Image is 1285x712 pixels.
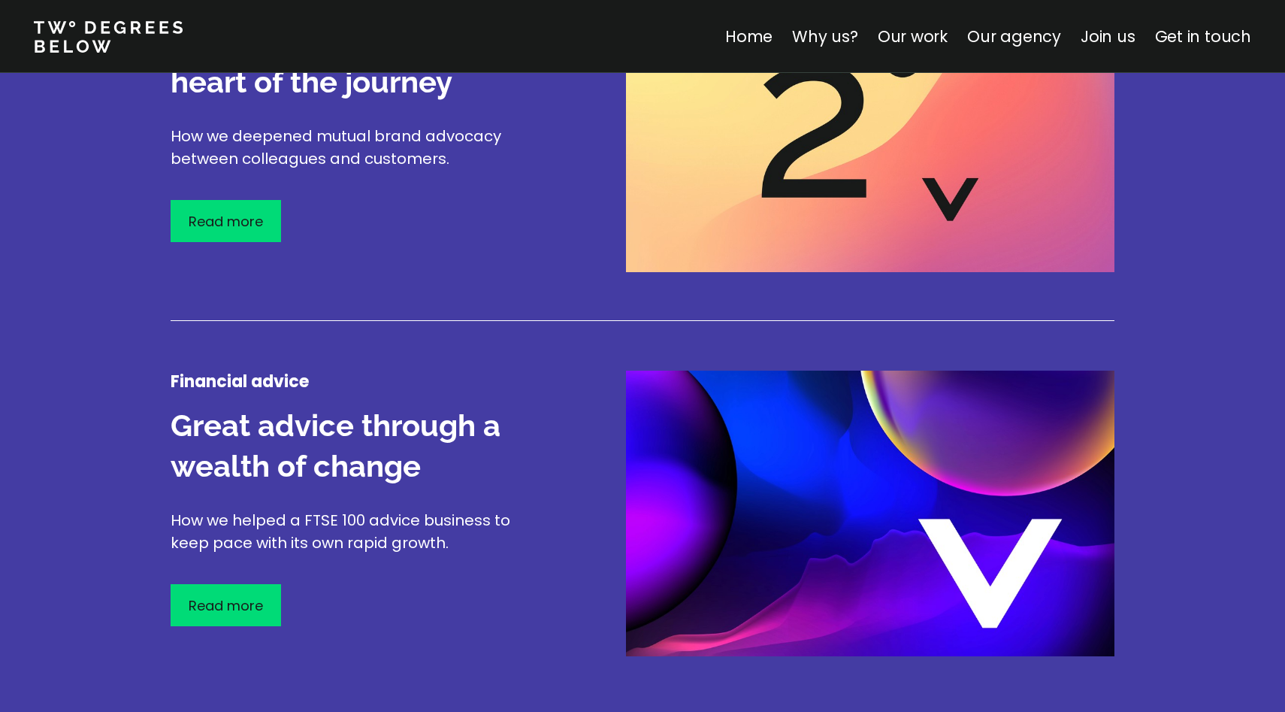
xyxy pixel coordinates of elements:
[189,211,263,232] p: Read more
[171,371,516,393] h4: Financial advice
[1081,26,1135,47] a: Join us
[1155,26,1251,47] a: Get in touch
[171,405,516,486] h3: Great advice through a wealth of change
[189,595,263,616] p: Read more
[171,125,516,170] p: How we deepened mutual brand advocacy between colleagues and customers.
[967,26,1061,47] a: Our agency
[792,26,858,47] a: Why us?
[878,26,948,47] a: Our work
[171,509,516,554] p: How we helped a FTSE 100 advice business to keep pace with its own rapid growth.
[725,26,773,47] a: Home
